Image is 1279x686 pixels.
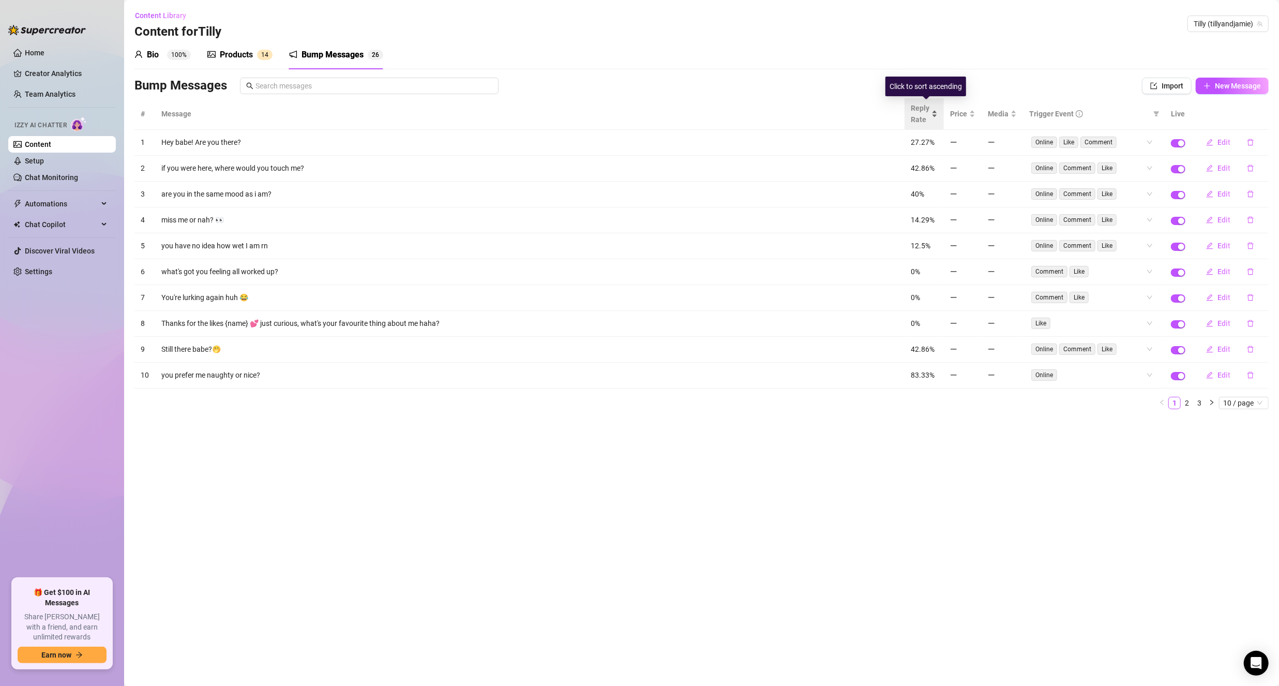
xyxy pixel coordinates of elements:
[134,78,227,94] h3: Bump Messages
[25,173,78,182] a: Chat Monitoring
[1059,188,1095,200] span: Comment
[1239,315,1262,332] button: delete
[1153,111,1160,117] span: filter
[147,49,159,61] div: Bio
[1181,397,1193,409] li: 2
[1215,82,1261,90] span: New Message
[950,190,957,198] span: minus
[368,50,383,60] sup: 26
[988,294,995,301] span: minus
[155,337,905,363] td: Still there babe?🤭
[1257,21,1263,27] span: team
[134,311,155,337] td: 8
[1219,397,1269,409] div: Page Size
[950,268,957,275] span: minus
[25,157,44,165] a: Setup
[76,651,83,659] span: arrow-right
[155,259,905,285] td: what's got you feeling all worked up?
[261,51,265,58] span: 1
[25,49,44,57] a: Home
[988,320,995,327] span: minus
[950,139,957,146] span: minus
[25,216,98,233] span: Chat Copilot
[1193,397,1206,409] li: 3
[988,268,995,275] span: minus
[988,108,1009,120] span: Media
[1206,320,1213,327] span: edit
[1031,137,1057,148] span: Online
[134,24,221,40] h3: Content for Tilly
[1029,108,1074,120] span: Trigger Event
[1239,134,1262,151] button: delete
[911,138,935,146] span: 27.27%
[1156,397,1168,409] li: Previous Page
[1239,341,1262,357] button: delete
[988,216,995,223] span: minus
[1070,266,1089,277] span: Like
[1247,268,1254,275] span: delete
[1198,237,1239,254] button: Edit
[134,98,155,130] th: #
[18,588,107,608] span: 🎁 Get $100 in AI Messages
[911,371,935,379] span: 83.33%
[71,116,87,131] img: AI Chatter
[1194,397,1205,409] a: 3
[950,371,957,379] span: minus
[155,363,905,389] td: you prefer me naughty or nice?
[1151,106,1162,122] span: filter
[911,216,935,224] span: 14.29%
[905,98,944,130] th: Reply Rate
[1247,346,1254,353] span: delete
[1196,78,1269,94] button: New Message
[1080,137,1117,148] span: Comment
[950,346,957,353] span: minus
[25,247,95,255] a: Discover Viral Videos
[1206,397,1218,409] li: Next Page
[944,98,982,130] th: Price
[1059,344,1095,355] span: Comment
[1217,345,1230,353] span: Edit
[988,242,995,249] span: minus
[134,182,155,207] td: 3
[1169,397,1180,409] a: 1
[911,293,920,302] span: 0%
[1198,212,1239,228] button: Edit
[1206,190,1213,198] span: edit
[135,11,186,20] span: Content Library
[155,130,905,156] td: Hey babe! Are you there?
[14,121,67,130] span: Izzy AI Chatter
[25,90,76,98] a: Team Analytics
[1070,292,1089,303] span: Like
[1165,98,1192,130] th: Live
[1239,263,1262,280] button: delete
[167,50,191,60] sup: 100%
[155,98,905,130] th: Message
[1206,268,1213,275] span: edit
[1031,344,1057,355] span: Online
[134,156,155,182] td: 2
[911,267,920,276] span: 0%
[1206,397,1218,409] button: right
[1247,216,1254,223] span: delete
[372,51,375,58] span: 2
[1217,138,1230,146] span: Edit
[1031,318,1050,329] span: Like
[1206,165,1213,172] span: edit
[1239,367,1262,383] button: delete
[246,82,253,90] span: search
[950,216,957,223] span: minus
[1217,293,1230,302] span: Edit
[988,346,995,353] span: minus
[155,182,905,207] td: are you in the same mood as i am?
[911,345,935,353] span: 42.86%
[25,140,51,148] a: Content
[134,337,155,363] td: 9
[988,190,995,198] span: minus
[1217,190,1230,198] span: Edit
[1198,186,1239,202] button: Edit
[1097,214,1117,226] span: Like
[220,49,253,61] div: Products
[1247,371,1254,379] span: delete
[134,7,194,24] button: Content Library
